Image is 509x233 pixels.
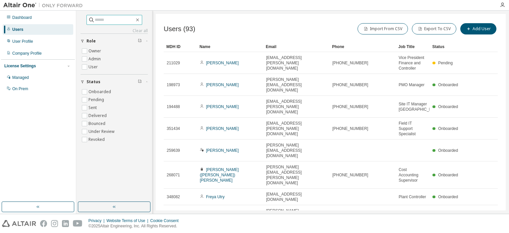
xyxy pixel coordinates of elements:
[200,167,239,183] a: [PERSON_NAME] ([PERSON_NAME]) [PERSON_NAME]
[438,148,458,153] span: Onboarded
[266,164,326,186] span: [PERSON_NAME][EMAIL_ADDRESS][PERSON_NAME][DOMAIN_NAME]
[266,192,326,202] span: [EMAIL_ADDRESS][DOMAIN_NAME]
[88,55,102,63] label: Admin
[88,47,102,55] label: Owner
[12,39,33,44] div: User Profile
[266,41,327,52] div: Email
[81,75,148,89] button: Status
[399,167,426,183] span: Cost Accounting Supervisor
[51,220,58,227] img: instagram.svg
[88,112,108,120] label: Delivered
[4,63,36,69] div: License Settings
[332,60,368,66] span: [PHONE_NUMBER]
[167,60,180,66] span: 211029
[138,79,142,85] span: Clear filter
[438,126,458,131] span: Onboarded
[167,148,180,153] span: 259639
[399,55,426,71] span: Vice President Finance and Controller
[206,148,239,153] a: [PERSON_NAME]
[81,34,148,48] button: Role
[206,126,239,131] a: [PERSON_NAME]
[266,143,326,158] span: [PERSON_NAME][EMAIL_ADDRESS][DOMAIN_NAME]
[438,61,453,65] span: Pending
[332,172,368,178] span: [PHONE_NUMBER]
[266,77,326,93] span: [PERSON_NAME][EMAIL_ADDRESS][DOMAIN_NAME]
[167,104,180,109] span: 194488
[438,195,458,199] span: Onboarded
[399,194,426,200] span: Plant Controller
[266,99,326,115] span: [EMAIL_ADDRESS][PERSON_NAME][DOMAIN_NAME]
[167,172,180,178] span: 268071
[167,126,180,131] span: 351434
[358,23,408,34] button: Import From CSV
[88,223,183,229] p: © 2025 Altair Engineering, Inc. All Rights Reserved.
[2,220,36,227] img: altair_logo.svg
[106,218,150,223] div: Website Terms of Use
[199,41,260,52] div: Name
[88,136,106,144] label: Revoked
[88,120,107,128] label: Bounced
[81,28,148,33] a: Clear all
[12,27,23,32] div: Users
[266,208,326,229] span: [PERSON_NAME][EMAIL_ADDRESS][PERSON_NAME][DOMAIN_NAME]
[206,104,239,109] a: [PERSON_NAME]
[12,15,32,20] div: Dashboard
[332,82,368,87] span: [PHONE_NUMBER]
[438,173,458,177] span: Onboarded
[332,104,368,109] span: [PHONE_NUMBER]
[150,218,182,223] div: Cookie Consent
[86,79,100,85] span: Status
[88,96,105,104] label: Pending
[88,128,116,136] label: Under Review
[438,104,458,109] span: Onboarded
[266,121,326,137] span: [EMAIL_ADDRESS][PERSON_NAME][DOMAIN_NAME]
[438,83,458,87] span: Onboarded
[412,23,456,34] button: Export To CSV
[138,38,142,44] span: Clear filter
[432,41,460,52] div: Status
[332,41,393,52] div: Phone
[12,86,28,91] div: On Prem
[88,104,98,112] label: Sent
[399,82,424,87] span: PMO Manager
[167,194,180,200] span: 348082
[88,88,112,96] label: Onboarded
[12,75,29,80] div: Managed
[332,126,368,131] span: [PHONE_NUMBER]
[12,51,42,56] div: Company Profile
[399,121,426,137] span: Field IT Support Specialist
[88,63,99,71] label: User
[399,101,440,112] span: Site IT Manager [GEOGRAPHIC_DATA]
[86,38,96,44] span: Role
[206,195,225,199] a: Freya Utry
[3,2,86,9] img: Altair One
[167,82,180,87] span: 198973
[206,61,239,65] a: [PERSON_NAME]
[460,23,496,34] button: Add User
[88,218,106,223] div: Privacy
[206,83,239,87] a: [PERSON_NAME]
[266,55,326,71] span: [EMAIL_ADDRESS][PERSON_NAME][DOMAIN_NAME]
[164,25,195,33] span: Users (93)
[166,41,194,52] div: MDH ID
[62,220,69,227] img: linkedin.svg
[40,220,47,227] img: facebook.svg
[73,220,83,227] img: youtube.svg
[398,41,427,52] div: Job Title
